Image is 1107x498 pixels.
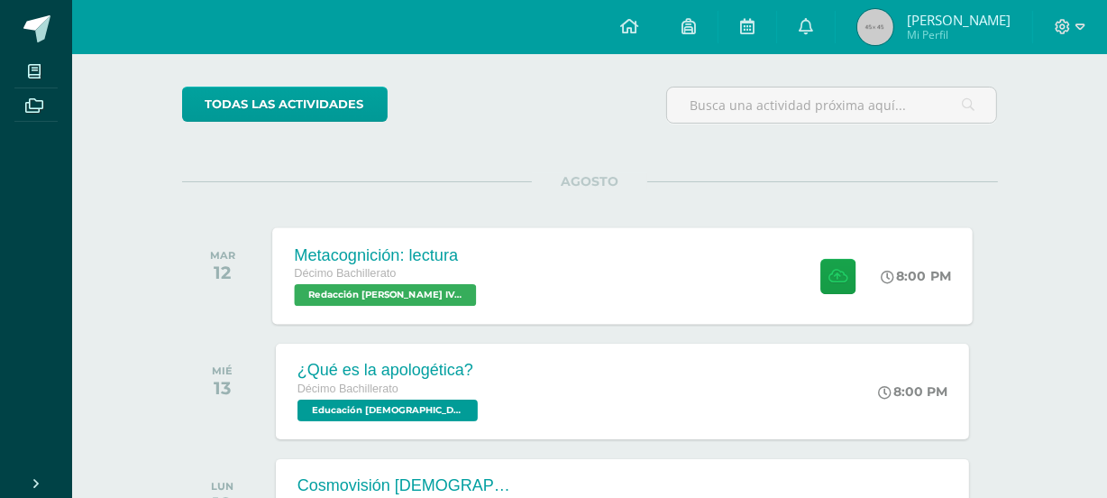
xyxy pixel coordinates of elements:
span: [PERSON_NAME] [907,11,1011,29]
span: Redacción Bach IV 'A' [294,284,476,306]
input: Busca una actividad próxima aquí... [667,88,997,123]
div: 13 [212,377,233,399]
div: MIÉ [212,364,233,377]
div: LUN [211,480,233,493]
img: 45x45 [857,9,893,45]
span: Décimo Bachillerato [294,267,396,280]
div: 8:00 PM [881,268,951,284]
div: 12 [210,262,235,283]
span: Educación Cristiana Bach IV 'A' [297,400,478,421]
a: todas las Actividades [182,87,388,122]
div: ¿Qué es la apologética? [297,361,482,380]
div: Cosmovisión [DEMOGRAPHIC_DATA] [297,476,514,495]
span: AGOSTO [532,173,647,189]
span: Décimo Bachillerato [297,383,398,395]
div: MAR [210,249,235,262]
div: 8:00 PM [878,383,947,400]
span: Mi Perfil [907,27,1011,42]
div: Metacognición: lectura [294,245,480,264]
